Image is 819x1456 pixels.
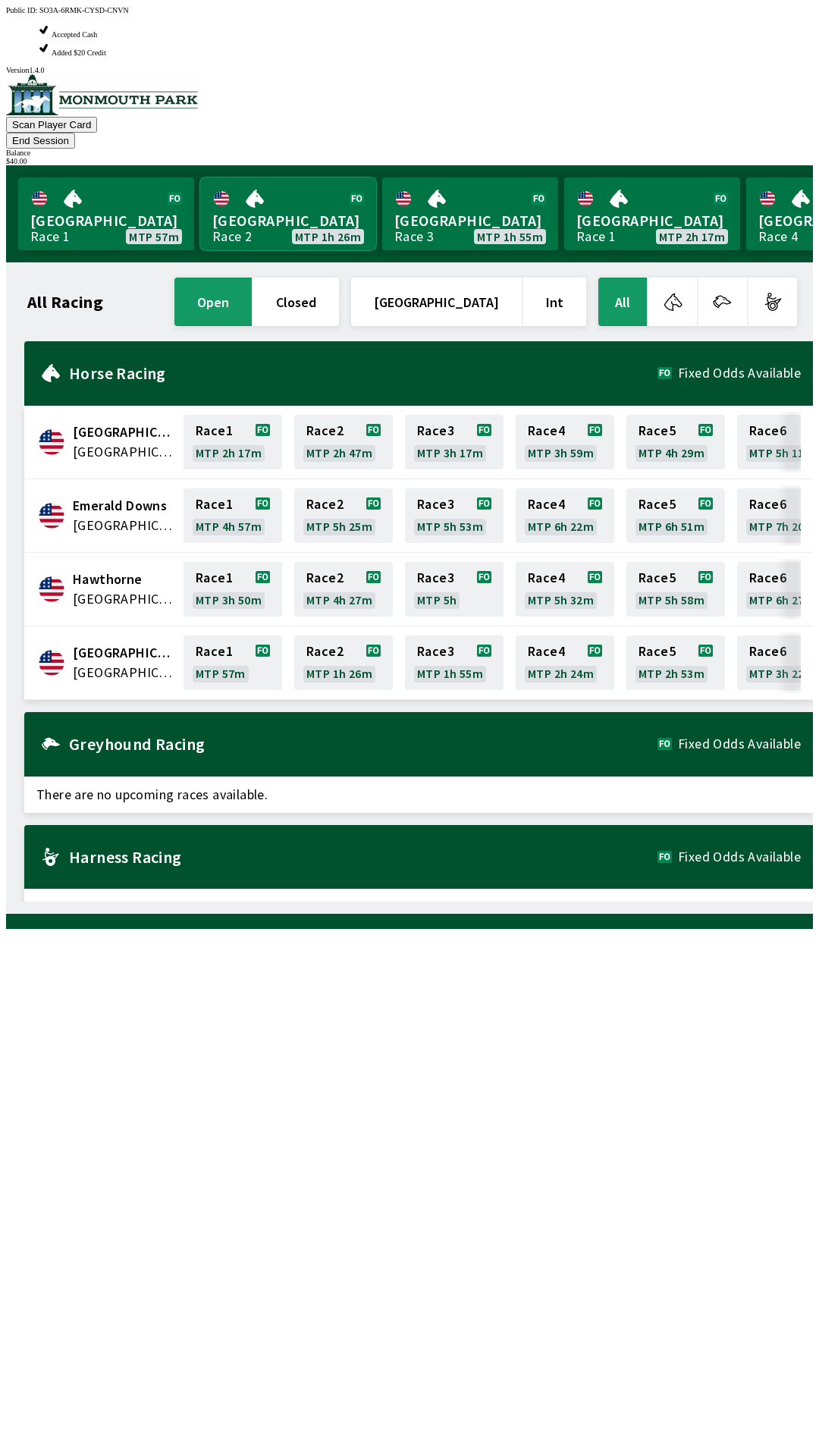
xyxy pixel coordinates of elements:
[639,594,704,606] span: MTP 5h 58m
[417,667,483,679] span: MTP 1h 55m
[294,415,393,469] a: Race2MTP 2h 47m
[516,562,614,617] a: Race4MTP 5h 32m
[184,415,282,469] a: Race1MTP 2h 17m
[30,211,182,231] span: [GEOGRAPHIC_DATA]
[253,278,339,326] button: closed
[196,667,246,679] span: MTP 57m
[73,442,174,462] span: United States
[306,447,372,459] span: MTP 2h 47m
[417,425,454,437] span: Race 3
[69,367,657,379] h2: Horse Racing
[73,589,174,609] span: United States
[6,74,198,115] img: venue logo
[749,572,786,584] span: Race 6
[52,30,97,39] span: Accepted Cash
[626,562,725,617] a: Race5MTP 5h 58m
[196,594,262,606] span: MTP 3h 50m
[523,278,586,326] button: Int
[196,498,233,510] span: Race 1
[6,149,813,157] div: Balance
[73,496,174,516] span: Emerald Downs
[184,562,282,617] a: Race1MTP 3h 50m
[417,572,454,584] span: Race 3
[6,6,813,14] div: Public ID:
[184,635,282,690] a: Race1MTP 57m
[576,211,728,231] span: [GEOGRAPHIC_DATA]
[417,594,457,606] span: MTP 5h
[174,278,252,326] button: open
[294,562,393,617] a: Race2MTP 4h 27m
[626,635,725,690] a: Race5MTP 2h 53m
[405,488,504,543] a: Race3MTP 5h 53m
[129,231,179,243] span: MTP 57m
[6,133,75,149] button: End Session
[639,425,676,437] span: Race 5
[69,851,657,863] h2: Harness Racing
[528,447,594,459] span: MTP 3h 59m
[528,520,594,532] span: MTP 6h 22m
[639,572,676,584] span: Race 5
[417,498,454,510] span: Race 3
[294,488,393,543] a: Race2MTP 5h 25m
[306,594,372,606] span: MTP 4h 27m
[196,572,233,584] span: Race 1
[659,231,725,243] span: MTP 2h 17m
[200,177,376,250] a: [GEOGRAPHIC_DATA]Race 2MTP 1h 26m
[749,498,786,510] span: Race 6
[417,520,483,532] span: MTP 5h 53m
[528,572,565,584] span: Race 4
[639,520,704,532] span: MTP 6h 51m
[749,425,786,437] span: Race 6
[73,570,174,589] span: Hawthorne
[528,425,565,437] span: Race 4
[639,498,676,510] span: Race 5
[405,635,504,690] a: Race3MTP 1h 55m
[306,425,344,437] span: Race 2
[6,157,813,165] div: $ 40.00
[24,889,813,925] span: There are no upcoming races available.
[564,177,740,250] a: [GEOGRAPHIC_DATA]Race 1MTP 2h 17m
[749,447,815,459] span: MTP 5h 11m
[678,367,801,379] span: Fixed Odds Available
[306,572,344,584] span: Race 2
[351,278,522,326] button: [GEOGRAPHIC_DATA]
[73,516,174,535] span: United States
[749,520,815,532] span: MTP 7h 20m
[184,488,282,543] a: Race1MTP 4h 57m
[6,117,97,133] button: Scan Player Card
[405,415,504,469] a: Race3MTP 3h 17m
[382,177,558,250] a: [GEOGRAPHIC_DATA]Race 3MTP 1h 55m
[639,645,676,657] span: Race 5
[576,231,616,243] div: Race 1
[196,520,262,532] span: MTP 4h 57m
[749,667,815,679] span: MTP 3h 22m
[294,635,393,690] a: Race2MTP 1h 26m
[639,447,704,459] span: MTP 4h 29m
[417,447,483,459] span: MTP 3h 17m
[528,667,594,679] span: MTP 2h 24m
[24,777,813,813] span: There are no upcoming races available.
[69,738,657,750] h2: Greyhound Racing
[394,211,546,231] span: [GEOGRAPHIC_DATA]
[516,488,614,543] a: Race4MTP 6h 22m
[394,231,434,243] div: Race 3
[626,488,725,543] a: Race5MTP 6h 51m
[6,66,813,74] div: Version 1.4.0
[73,643,174,663] span: Monmouth Park
[196,645,233,657] span: Race 1
[306,498,344,510] span: Race 2
[30,231,70,243] div: Race 1
[528,594,594,606] span: MTP 5h 32m
[73,422,174,442] span: Canterbury Park
[196,447,262,459] span: MTP 2h 17m
[52,49,106,57] span: Added $20 Credit
[516,635,614,690] a: Race4MTP 2h 24m
[306,520,372,532] span: MTP 5h 25m
[306,667,372,679] span: MTP 1h 26m
[598,278,647,326] button: All
[27,296,103,308] h1: All Racing
[678,738,801,750] span: Fixed Odds Available
[405,562,504,617] a: Race3MTP 5h
[39,6,129,14] span: SO3A-6RMK-CYSD-CNVN
[749,645,786,657] span: Race 6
